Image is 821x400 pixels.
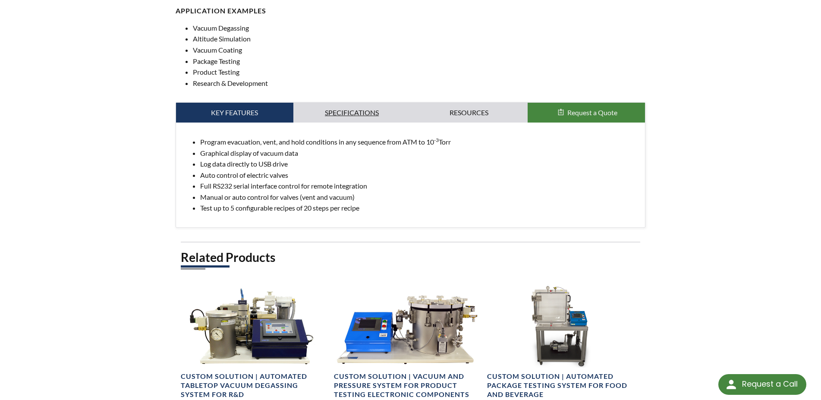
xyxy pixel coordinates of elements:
[200,192,639,203] li: Manual or auto control for valves (vent and vacuum)
[200,148,639,159] li: Graphical display of vacuum data
[200,158,639,170] li: Log data directly to USB drive
[193,44,646,56] li: Vacuum Coating
[193,22,646,34] li: Vacuum Degassing
[487,372,635,399] h4: Custom Solution | Automated Package Testing System for Food and Beverage
[528,103,645,123] button: Request a Quote
[742,374,798,394] div: Request a Call
[193,56,646,67] li: Package Testing
[411,103,528,123] a: Resources
[293,103,411,123] a: Specifications
[487,284,635,399] a: Automated Package Testing System for Food and Beverage on CartCustom Solution | Automated Package...
[434,137,439,143] sup: -3
[176,103,293,123] a: Key Features
[724,378,738,391] img: round button
[334,284,482,399] a: Front view of tabletop mounted vacuum and pressure system with vertical cylindrical chamber and v...
[718,374,806,395] div: Request a Call
[334,372,482,399] h4: Custom Solution | Vacuum and Pressure System for Product Testing Electronic Components
[193,78,646,89] li: Research & Development
[200,202,639,214] li: Test up to 5 configurable recipes of 20 steps per recipe
[200,180,639,192] li: Full RS232 serial interface control for remote integration
[567,108,617,117] span: Request a Quote
[181,249,641,265] h2: Related Products
[193,33,646,44] li: Altitude Simulation
[181,284,329,399] a: Tabletop vacuum degassing system, front viewCustom Solution | Automated Tabletop Vacuum Degassing...
[181,372,329,399] h4: Custom Solution | Automated Tabletop Vacuum Degassing System for R&D
[200,136,639,148] li: Program evacuation, vent, and hold conditions in any sequence from ATM to 10 Torr
[193,66,646,78] li: Product Testing
[200,170,639,181] li: Auto control of electric valves
[176,6,646,16] h4: APPLICATION EXAMPLES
